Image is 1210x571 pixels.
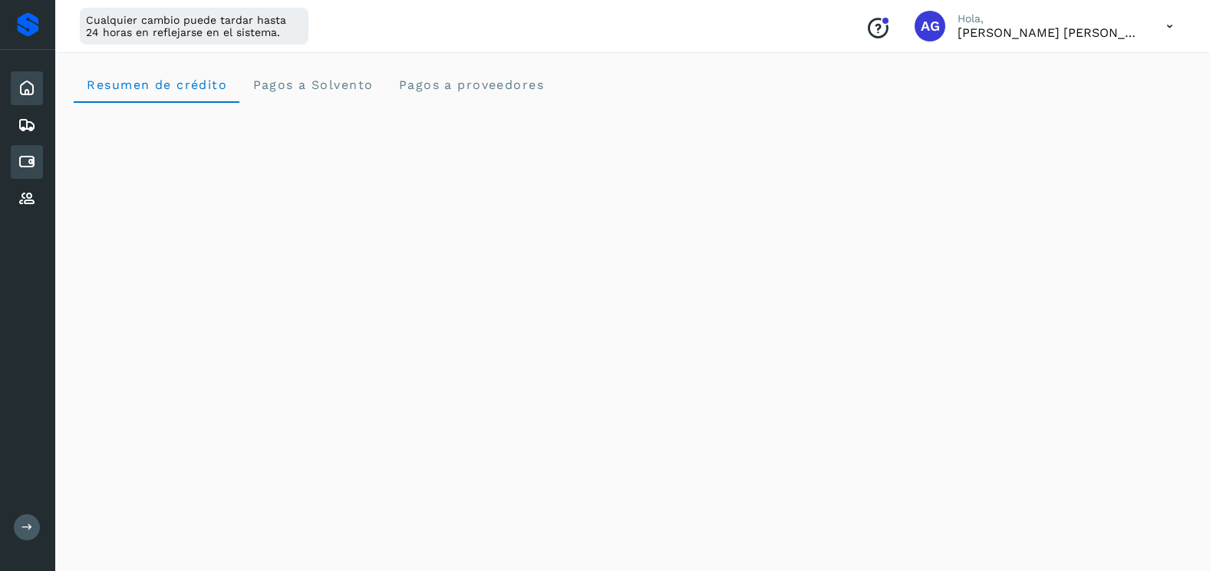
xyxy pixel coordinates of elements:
p: Hola, [958,12,1142,25]
div: Proveedores [11,182,43,216]
span: Pagos a Solvento [252,78,373,92]
span: Resumen de crédito [86,78,227,92]
div: Cuentas por pagar [11,145,43,179]
div: Cualquier cambio puede tardar hasta 24 horas en reflejarse en el sistema. [80,8,308,45]
div: Inicio [11,71,43,105]
span: Pagos a proveedores [397,78,544,92]
div: Embarques [11,108,43,142]
p: Abigail Gonzalez Leon [958,25,1142,40]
